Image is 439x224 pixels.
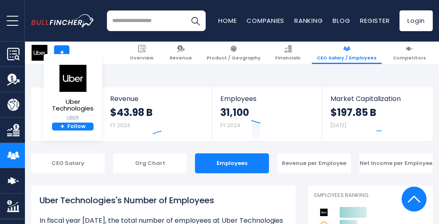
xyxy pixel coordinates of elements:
[48,98,97,112] span: Uber Technologies
[333,16,350,25] a: Blog
[165,42,197,64] a: Revenue
[330,95,424,103] span: Market Capitalization
[294,16,323,25] a: Ranking
[220,106,249,119] strong: 31,100
[48,114,97,122] small: UBER
[48,64,98,123] a: Uber Technologies UBER
[32,45,47,61] img: UBER logo
[318,207,329,218] img: Uber Technologies competitors logo
[207,55,261,61] span: Product / Geography
[218,16,237,25] a: Home
[322,87,432,141] a: Market Capitalization $197.85 B [DATE]
[330,122,346,129] small: [DATE]
[58,64,87,92] img: UBER logo
[277,153,351,173] div: Revenue per Employee
[393,55,426,61] span: Competitors
[110,106,153,119] strong: $43.98 B
[202,42,266,64] a: Product / Geography
[31,153,105,173] div: CEO Salary
[212,87,321,141] a: Employees 31,100 FY 2024
[314,192,427,199] p: Employees Ranking
[31,14,94,27] img: bullfincher logo
[359,153,433,173] div: Net Income per Employee
[270,42,306,64] a: Financials
[31,14,107,27] a: Go to homepage
[54,45,69,61] a: +
[110,122,130,129] small: FY 2024
[247,16,284,25] a: Companies
[130,55,153,61] span: Overview
[400,10,433,31] a: Login
[60,123,64,130] strong: +
[52,123,94,131] a: +Follow
[220,122,240,129] small: FY 2024
[39,194,287,207] h1: Uber Technologies's Number of Employees
[195,153,269,173] div: Employees
[113,153,187,173] div: Org Chart
[102,87,212,141] a: Revenue $43.98 B FY 2024
[170,55,192,61] span: Revenue
[330,106,376,119] strong: $197.85 B
[360,16,390,25] a: Register
[220,95,313,103] span: Employees
[317,55,377,61] span: CEO Salary / Employees
[312,42,382,64] a: CEO Salary / Employees
[110,95,204,103] span: Revenue
[185,10,206,31] button: Search
[275,55,301,61] span: Financials
[125,42,158,64] a: Overview
[388,42,431,64] a: Competitors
